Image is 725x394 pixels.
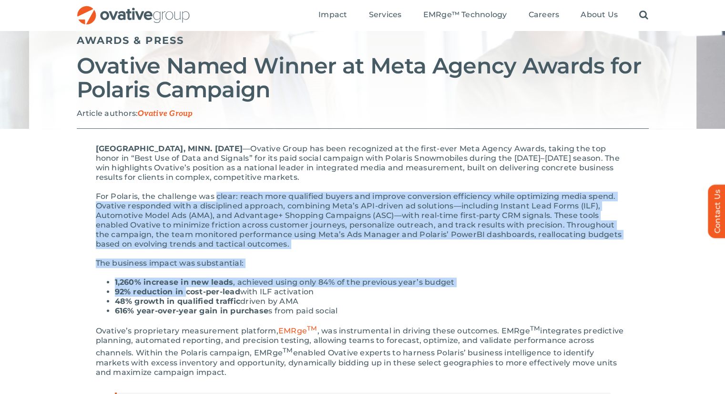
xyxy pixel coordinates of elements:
sup: TM [530,324,540,332]
a: Services [369,10,402,21]
span: Ovative Group [138,109,193,118]
li: driven by AMA [115,297,630,306]
span: — [243,144,250,153]
sup: TM [307,324,317,332]
p: Ovative’s proprietary measurement platform, , was instrumental in driving these outcomes. EMRge i... [96,323,630,377]
li: with ILF activation [115,287,630,297]
p: Ovative Group has been recognized at the first-ever Meta Agency Awards, taking the top honor in “... [96,144,630,182]
span: [GEOGRAPHIC_DATA], MINN. [DATE] [96,144,243,153]
p: Article authors: [77,109,649,119]
strong: 92% reduction in cost-per-lead [115,287,240,296]
li: , achieved using only 84% of the previous year’s budget [115,278,630,287]
a: Awards & Press [77,34,184,46]
h2: Ovative Named Winner at Meta Agency Awards for Polaris Campaign [77,54,649,102]
strong: 48% growth in qualified traffic [115,297,240,306]
a: EMRge™ Technology [423,10,507,21]
a: Impact [318,10,347,21]
p: For Polaris, the challenge was clear: reach more qualified buyers and improve conversion efficien... [96,192,630,249]
p: The business impact was substantial: [96,259,630,268]
a: EMRgeTM [278,326,317,335]
a: Search [639,10,648,21]
a: Careers [529,10,560,21]
sup: TM [283,346,293,354]
a: About Us [581,10,618,21]
strong: 616% year-over-year gain in purchase [115,306,269,315]
a: OG_Full_horizontal_RGB [76,5,191,14]
strong: 1,260% increase in new leads [115,278,234,287]
li: s from paid social [115,306,630,316]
